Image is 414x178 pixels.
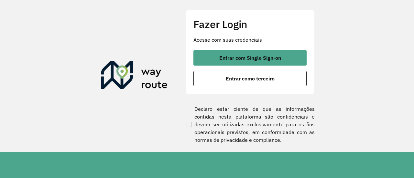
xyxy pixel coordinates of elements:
span: Entrar como terceiro [226,76,275,81]
button: button [193,50,307,66]
h2: Fazer Login [193,18,307,30]
button: button [193,71,307,86]
img: Roteirizador AmbevTech [101,61,168,92]
span: Entrar com Single Sign-on [219,55,281,60]
label: Declaro estar ciente de que as informações contidas nesta plataforma são confidenciais e devem se... [185,105,315,144]
p: Acesse com suas credenciais [193,36,307,44]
